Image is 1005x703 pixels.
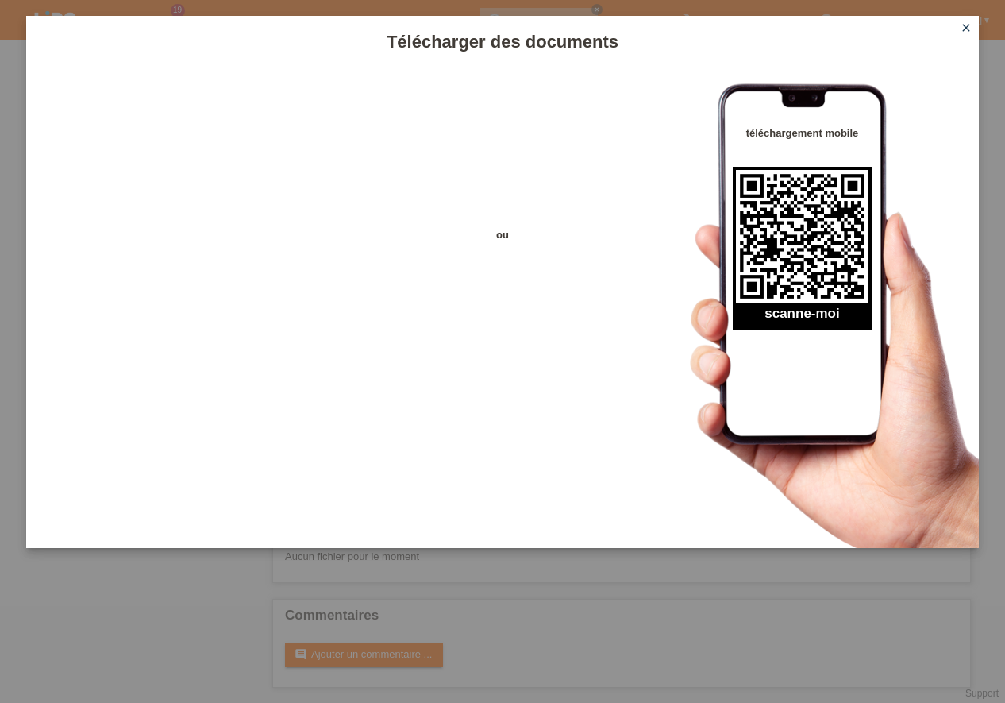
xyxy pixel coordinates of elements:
h1: Télécharger des documents [26,32,979,52]
h4: téléchargement mobile [733,127,872,139]
a: close [956,20,976,38]
h2: scanne-moi [733,306,872,330]
span: ou [475,226,530,243]
i: close [960,21,972,34]
iframe: Upload [50,107,475,504]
